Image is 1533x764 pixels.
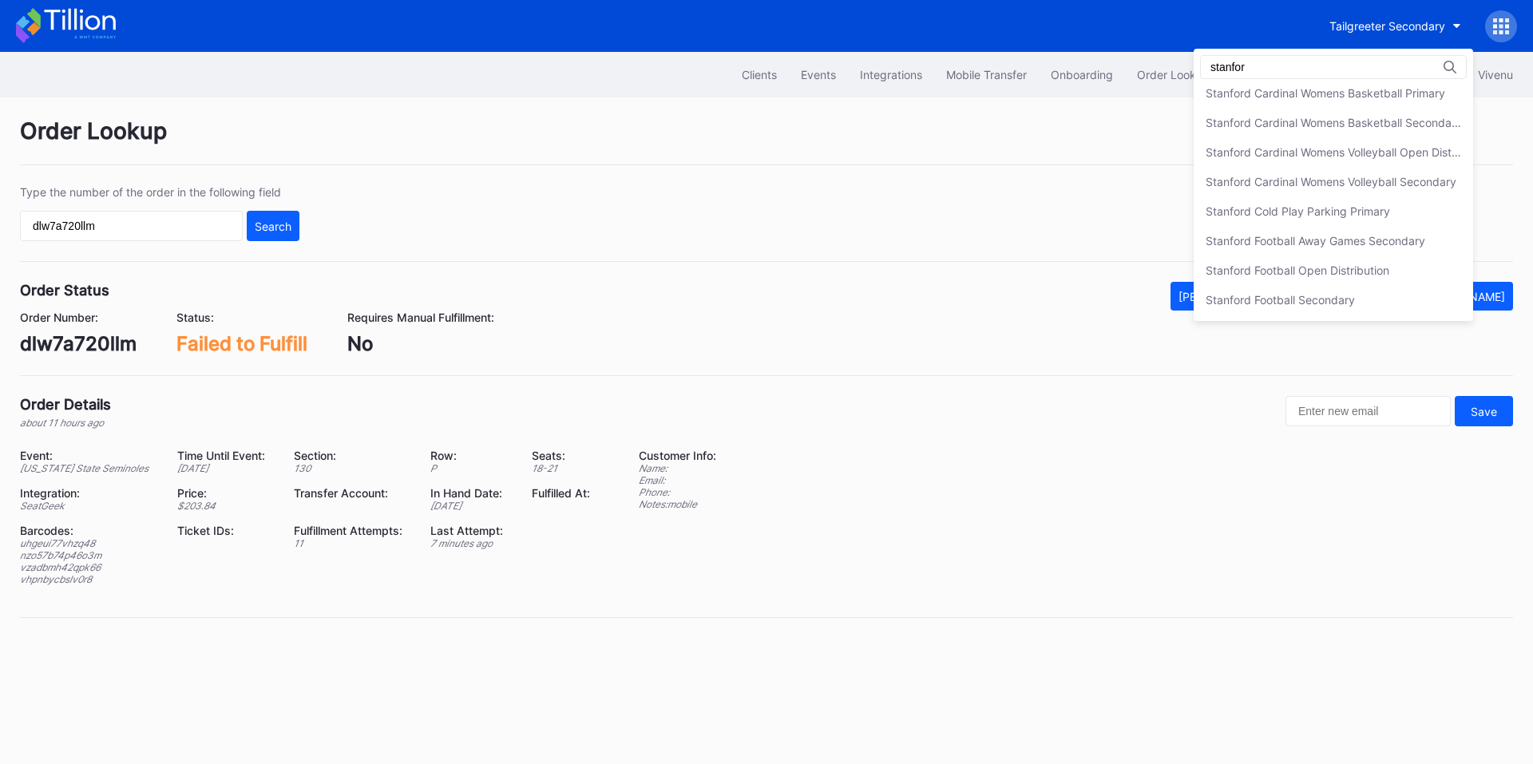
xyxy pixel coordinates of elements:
div: Stanford Cardinal Womens Basketball Secondary [1206,116,1461,129]
div: Stanford Cardinal Womens Volleyball Open Distribution [1206,145,1461,159]
div: Stanford Cold Play Parking Primary [1206,204,1390,218]
div: Stanford Football Open Distribution [1206,263,1389,277]
div: Stanford Football Secondary [1206,293,1355,307]
div: Stanford Football Away Games Secondary [1206,234,1425,247]
div: Stanford Cardinal Womens Basketball Primary [1206,86,1445,100]
input: Search [1210,61,1350,73]
div: Stanford Cardinal Womens Volleyball Secondary [1206,175,1456,188]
